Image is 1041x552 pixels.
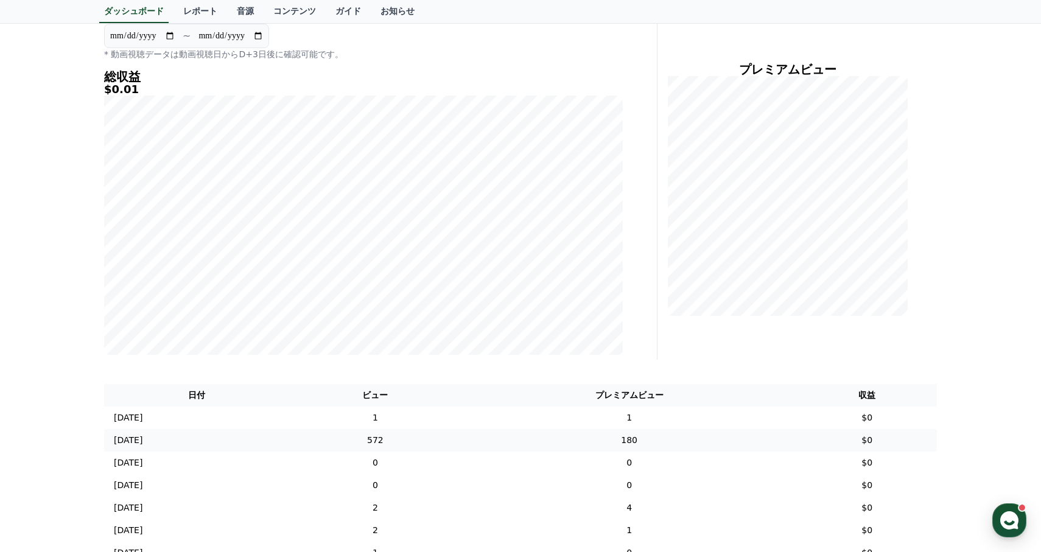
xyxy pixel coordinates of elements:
td: 180 [461,429,797,452]
p: [DATE] [114,411,142,424]
td: $0 [797,452,937,474]
th: ビュー [289,384,461,407]
p: ~ [183,29,191,43]
td: 0 [461,452,797,474]
td: $0 [797,497,937,519]
td: 0 [289,452,461,474]
span: ホーム [31,404,53,414]
td: 0 [289,474,461,497]
td: $0 [797,474,937,497]
span: チャット [104,405,133,414]
h5: $0.01 [104,83,623,96]
a: ホーム [4,386,80,416]
td: $0 [797,429,937,452]
p: [DATE] [114,456,142,469]
td: 1 [461,407,797,429]
td: $0 [797,519,937,542]
td: 4 [461,497,797,519]
td: 0 [461,474,797,497]
p: [DATE] [114,524,142,537]
td: 572 [289,429,461,452]
p: [DATE] [114,501,142,514]
th: 収益 [797,384,937,407]
td: 1 [289,407,461,429]
h4: プレミアムビュー [667,63,908,76]
p: [DATE] [114,479,142,492]
th: 日付 [104,384,289,407]
a: チャット [80,386,157,416]
td: 2 [289,519,461,542]
td: $0 [797,407,937,429]
p: * 動画視聴データは動画視聴日からD+3日後に確認可能です。 [104,48,623,60]
h4: 総収益 [104,70,623,83]
th: プレミアムビュー [461,384,797,407]
p: [DATE] [114,434,142,447]
span: 設定 [188,404,203,414]
td: 1 [461,519,797,542]
td: 2 [289,497,461,519]
a: 設定 [157,386,234,416]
